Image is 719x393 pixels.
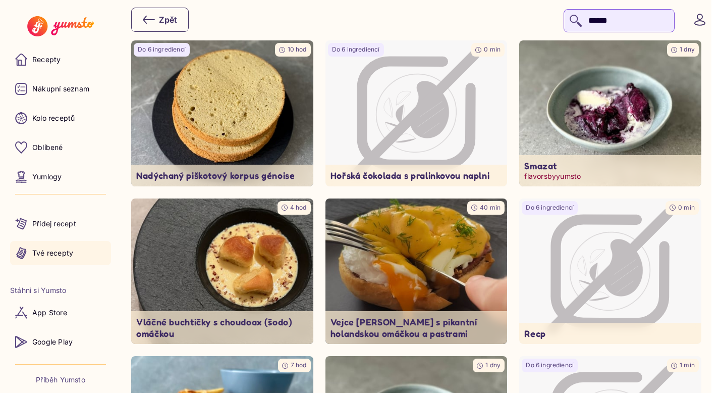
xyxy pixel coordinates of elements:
[526,361,574,370] p: Do 6 ingrediencí
[519,40,701,186] a: undefined1 dnySmazatflavorsbyyumsto
[32,172,62,182] p: Yumlogy
[325,40,508,186] a: Image not availableDo 6 ingrediencí0 minHořská čokolada s pralinkovou naplni
[325,40,508,186] div: Image not available
[32,84,89,94] p: Nákupní seznam
[10,135,111,160] a: Oblíbené
[131,199,313,345] a: undefined4 hodVláčné buchtičky s choudoax (šodo) omáčkou
[485,361,501,369] span: 1 dny
[515,37,706,190] img: undefined
[138,45,186,54] p: Do 6 ingrediencí
[32,55,61,65] p: Recepty
[526,204,574,212] p: Do 6 ingrediencí
[524,171,696,181] p: flavorsbyyumsto
[678,204,695,211] span: 0 min
[32,248,73,258] p: Tvé recepty
[332,45,380,54] p: Do 6 ingrediencí
[10,77,111,101] a: Nákupní seznam
[143,14,177,26] div: Zpět
[330,170,503,181] p: Hořská čokolada s pralinkovou naplni
[10,106,111,130] a: Kolo receptů
[330,316,503,339] p: Vejce [PERSON_NAME] s pikantní holandskou omáčkou a pastrami
[32,113,75,123] p: Kolo receptů
[325,199,508,345] a: undefined40 minVejce [PERSON_NAME] s pikantní holandskou omáčkou a pastrami
[680,361,695,369] span: 1 min
[10,301,111,325] a: App Store
[484,45,501,53] span: 0 min
[36,375,85,385] a: Příběh Yumsto
[32,219,76,229] p: Přidej recept
[524,328,696,339] p: Recp
[131,199,313,345] img: undefined
[136,316,308,339] p: Vláčné buchtičky s choudoax (šodo) omáčkou
[131,8,189,32] button: Zpět
[32,142,63,153] p: Oblíbené
[519,199,701,345] div: Image not available
[32,308,67,318] p: App Store
[680,45,695,53] span: 1 dny
[480,204,501,211] span: 40 min
[10,165,111,189] a: Yumlogy
[325,199,508,345] img: undefined
[10,285,111,296] li: Stáhni si Yumsto
[10,330,111,354] a: Google Play
[131,40,313,186] a: undefinedDo 6 ingrediencí10 hodNadýchaný piškotový korpus génoise
[288,45,307,53] span: 10 hod
[519,199,701,345] a: Image not availableDo 6 ingrediencí0 minRecp
[291,361,307,369] span: 7 hod
[32,337,73,347] p: Google Play
[290,204,307,211] span: 4 hod
[10,212,111,236] a: Přidej recept
[131,40,313,186] img: undefined
[10,241,111,265] a: Tvé recepty
[136,170,308,181] p: Nadýchaný piškotový korpus génoise
[27,16,93,36] img: Yumsto logo
[10,47,111,72] a: Recepty
[524,160,696,172] p: Smazat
